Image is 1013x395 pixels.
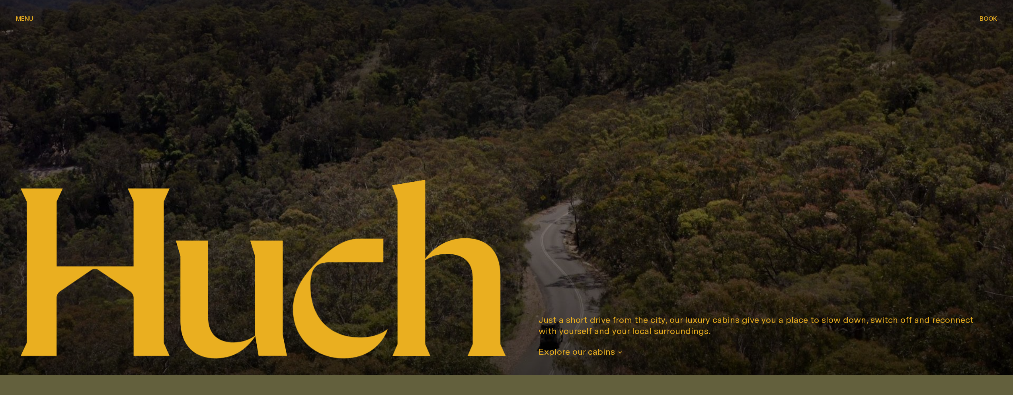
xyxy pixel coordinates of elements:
button: show menu [16,14,33,24]
span: Menu [16,16,33,22]
button: Explore our cabins [539,346,622,359]
button: show booking tray [980,14,997,24]
span: Explore our cabins [539,346,615,359]
p: Just a short drive from the city, our luxury cabins give you a place to slow down, switch off and... [539,314,982,336]
span: Book [980,16,997,22]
